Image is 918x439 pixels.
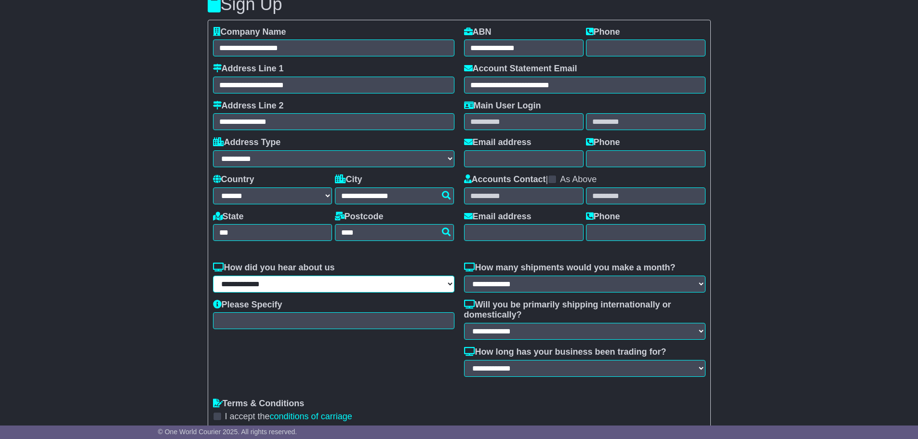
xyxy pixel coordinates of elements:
label: As Above [560,174,597,185]
span: © One World Courier 2025. All rights reserved. [158,428,297,436]
label: How many shipments would you make a month? [464,263,676,273]
label: ABN [464,27,492,38]
div: | [464,174,705,187]
label: Phone [586,212,620,222]
label: Will you be primarily shipping internationally or domestically? [464,300,705,320]
label: Phone [586,27,620,38]
label: Accounts Contact [464,174,546,185]
label: Address Line 1 [213,64,284,74]
label: Email address [464,137,532,148]
label: Company Name [213,27,286,38]
label: Please Specify [213,300,282,310]
label: Address Type [213,137,281,148]
label: Country [213,174,254,185]
label: Main User Login [464,101,541,111]
label: Postcode [335,212,384,222]
label: City [335,174,362,185]
label: I accept the [225,412,352,422]
label: Account Statement Email [464,64,577,74]
label: Terms & Conditions [213,399,305,409]
label: Phone [586,137,620,148]
label: How long has your business been trading for? [464,347,666,358]
label: How did you hear about us [213,263,335,273]
label: Address Line 2 [213,101,284,111]
label: Email address [464,212,532,222]
a: conditions of carriage [270,412,352,421]
label: State [213,212,244,222]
